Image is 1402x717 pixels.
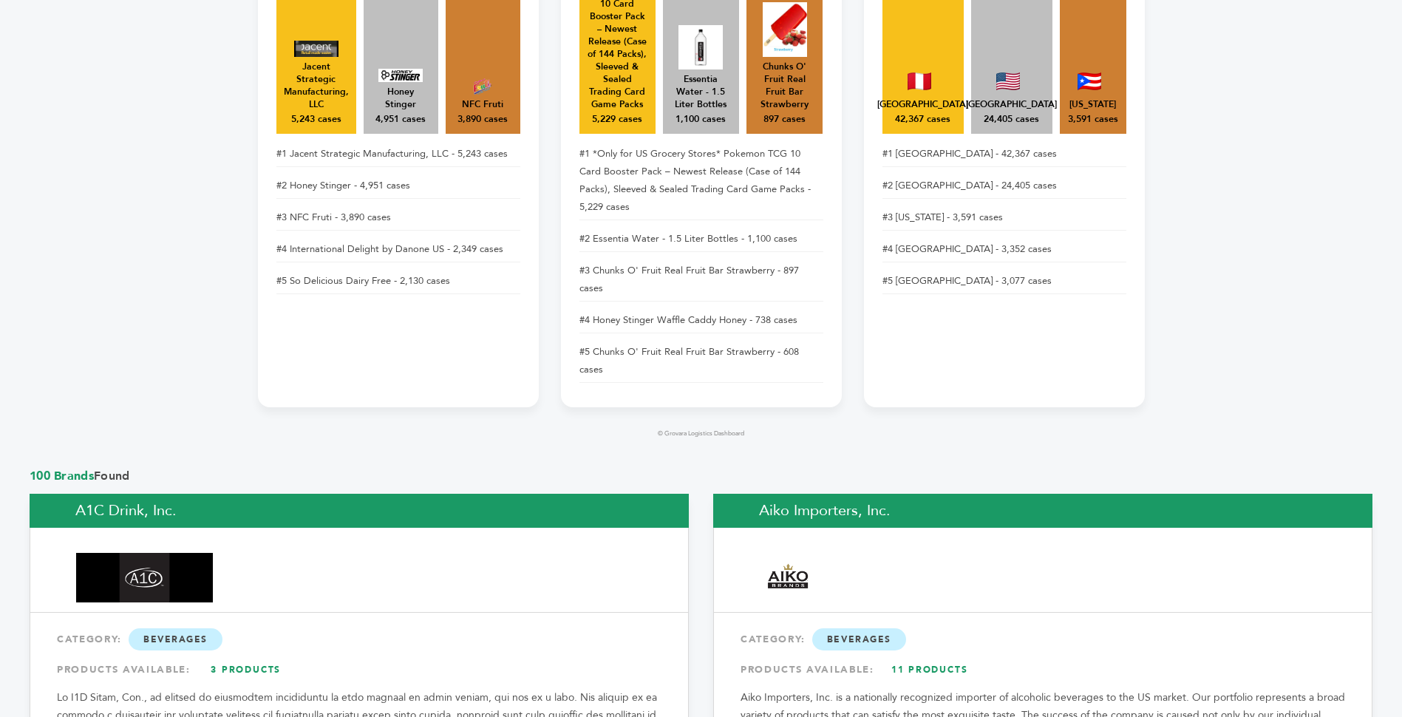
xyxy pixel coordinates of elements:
[57,656,661,683] div: PRODUCTS AVAILABLE:
[882,205,1126,231] li: #3 [US_STATE] - 3,591 cases
[754,61,815,111] div: Chunks O' Fruit Real Fruit Bar Strawberry
[462,98,503,111] div: NFC Fruti
[996,72,1020,90] img: United States Flag
[1078,72,1101,90] img: Puerto Rico Flag
[276,268,520,294] li: #5 So Delicious Dairy Free - 2,130 cases
[579,258,823,302] li: #3 Chunks O' Fruit Real Fruit Bar Strawberry - 897 cases
[457,113,508,126] div: 3,890 cases
[895,113,950,126] div: 42,367 cases
[678,25,723,69] img: Essentia Water - 1.5 Liter Bottles
[276,205,520,231] li: #3 NFC Fruti - 3,890 cases
[676,113,726,126] div: 1,100 cases
[882,268,1126,294] li: #5 [GEOGRAPHIC_DATA] - 3,077 cases
[1068,113,1118,126] div: 3,591 cases
[291,113,341,126] div: 5,243 cases
[371,86,431,111] div: Honey Stinger
[908,72,931,90] img: Peru Flag
[579,307,823,333] li: #4 Honey Stinger Waffle Caddy Honey - 738 cases
[276,141,520,167] li: #1 Jacent Strategic Manufacturing, LLC - 5,243 cases
[882,237,1126,262] li: #4 [GEOGRAPHIC_DATA] - 3,352 cases
[741,626,1345,653] div: CATEGORY:
[579,141,823,220] li: #1 *Only for US Grocery Stores* Pokemon TCG 10 Card Booster Pack – Newest Release (Case of 144 Pa...
[460,78,505,95] img: NFC Fruti
[763,2,807,57] img: Chunks O' Fruit Real Fruit Bar Strawberry
[30,494,689,528] h2: A1C Drink, Inc.
[284,61,349,111] div: Jacent Strategic Manufacturing, LLC
[579,226,823,252] li: #2 Essentia Water - 1.5 Liter Bottles - 1,100 cases
[1069,98,1116,111] div: Puerto Rico
[882,173,1126,199] li: #2 [GEOGRAPHIC_DATA] - 24,405 cases
[276,173,520,199] li: #2 Honey Stinger - 4,951 cases
[30,468,1372,484] span: Found
[375,113,426,126] div: 4,951 cases
[194,656,298,683] a: 3 Products
[741,656,1345,683] div: PRODUCTS AVAILABLE:
[258,429,1145,438] footer: © Grovara Logistics Dashboard
[882,141,1126,167] li: #1 [GEOGRAPHIC_DATA] - 42,367 cases
[76,553,213,603] img: A1C Drink, Inc.
[713,494,1372,528] h2: Aiko Importers, Inc.
[670,73,732,111] div: Essentia Water - 1.5 Liter Bottles
[763,113,806,126] div: 897 cases
[129,628,222,650] span: Beverages
[812,628,906,650] span: Beverages
[966,98,1057,111] div: United States
[878,656,981,683] a: 11 Products
[30,468,94,484] span: 100 Brands
[877,98,968,111] div: Peru
[57,626,661,653] div: CATEGORY:
[984,113,1039,126] div: 24,405 cases
[294,41,338,57] img: Jacent Strategic Manufacturing, LLC
[378,69,423,82] img: Honey Stinger
[276,237,520,262] li: #4 International Delight by Danone US - 2,349 cases
[760,546,817,609] img: Aiko Importers, Inc.
[592,113,642,126] div: 5,229 cases
[579,339,823,383] li: #5 Chunks O' Fruit Real Fruit Bar Strawberry - 608 cases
